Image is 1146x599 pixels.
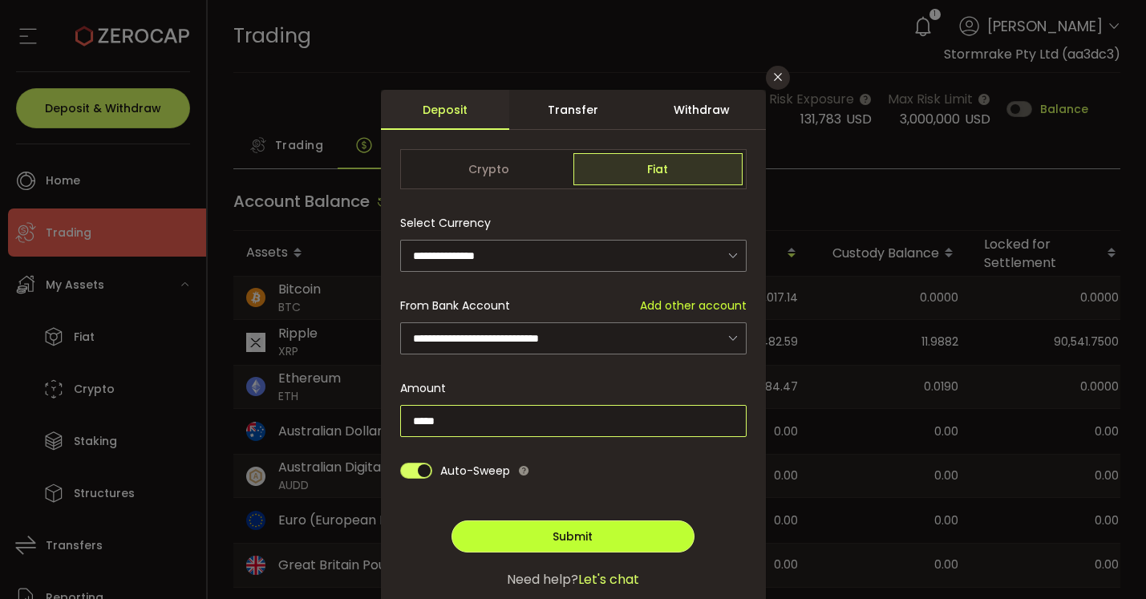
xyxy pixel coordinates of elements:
span: Auto-Sweep [440,455,510,487]
div: Transfer [509,90,638,130]
span: Add other account [640,297,747,314]
span: Crypto [404,153,573,185]
span: Need help? [507,570,578,589]
button: Submit [452,520,694,552]
span: Let's chat [578,570,639,589]
div: Deposit [381,90,509,130]
label: Select Currency [400,215,500,231]
label: Amount [400,380,456,396]
iframe: Chat Widget [1066,522,1146,599]
span: From Bank Account [400,297,510,314]
span: Fiat [573,153,743,185]
button: Close [766,66,790,90]
div: Withdraw [638,90,766,130]
span: Submit [553,528,593,544]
